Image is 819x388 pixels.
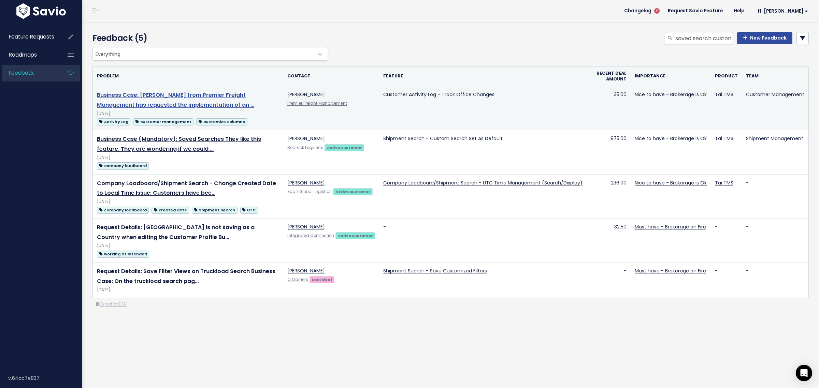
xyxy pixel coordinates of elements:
[742,174,808,218] td: -
[662,6,728,16] a: Request Savio Feature
[97,242,279,249] div: [DATE]
[587,130,631,174] td: 975.00
[97,286,279,294] div: [DATE]
[383,267,487,274] a: Shipment Search - Save Customized Filters
[92,32,325,44] h4: Feedback (5)
[383,135,503,142] a: Shipment Search - Custom Search Set As Default
[97,91,254,109] a: Business Case: [PERSON_NAME] from Premier Freight Management has requested the implementation of ...
[287,267,325,274] a: [PERSON_NAME]
[742,218,808,262] td: -
[312,277,332,282] strong: Lost deal
[715,135,733,142] a: Tai TMS
[2,29,57,45] a: Feature Requests
[742,263,808,298] td: -
[335,189,371,194] strong: Active customer
[287,145,323,150] a: Bedrock Logistics
[750,6,814,16] a: Hi [PERSON_NAME]
[152,206,189,214] a: created date
[97,154,279,161] div: [DATE]
[97,223,255,241] a: Request Details: [GEOGRAPHIC_DATA] is not saving as a Country when editing the Customer Profile Bu…
[97,179,276,197] a: Company Loadboard/Shipment Search - Change Created Date to Local Time Issue: Customers have bee…
[9,51,37,58] span: Roadmaps
[587,66,631,86] th: Recent deal amount
[746,91,804,98] a: Customer Management
[635,179,707,186] a: Nice to have - Brokerage is Ok
[152,207,189,214] span: created date
[335,232,375,239] a: Active customer
[96,301,127,307] a: Export to CSV
[379,218,587,262] td: -
[97,267,275,285] a: Request Details: Save Filter Views on Truckload Search Business Case: On the truckload search pag…
[675,32,733,44] input: Search feedback...
[192,207,237,214] span: Shipment Search
[715,179,733,186] a: Tai TMS
[97,135,261,153] a: Business Case (Mandatory): Saved Searches They like this feature. They are wondering if we could …
[624,9,651,13] span: Changelog
[97,207,149,214] span: company loadboard
[654,8,660,14] span: 5
[635,267,706,274] a: Must have - Brokerage on Fire
[728,6,750,16] a: Help
[715,91,733,98] a: Tai TMS
[635,135,707,142] a: Nice to have - Brokerage is Ok
[97,117,130,126] a: Activity Log
[92,47,328,61] span: Everything
[9,69,34,76] span: Feedback
[383,179,583,186] a: Company Loadboard/Shipment Search - UTC Time Management (Search/Display)
[240,206,258,214] a: UTC
[287,233,334,238] a: Integrated Connection
[333,188,373,195] a: Active customer
[287,91,325,98] a: [PERSON_NAME]
[2,65,57,81] a: Feedback
[383,91,494,98] a: Customer Activity Log - Track Office Changes
[379,66,587,86] th: Feature
[283,66,379,86] th: Contact
[196,117,247,126] a: customize columns
[97,110,279,117] div: [DATE]
[192,206,237,214] a: Shipment Search
[338,233,373,238] strong: Active customer
[635,223,706,230] a: Must have - Brokerage on Fire
[327,145,362,150] strong: Active customer
[631,66,711,86] th: Importance
[97,161,149,170] a: company loadboard
[287,189,332,194] a: Scan Global Logistics
[9,33,54,40] span: Feature Requests
[287,101,347,106] a: Premier Freight Management
[97,118,130,125] span: Activity Log
[587,86,631,130] td: 35.00
[711,263,742,298] td: -
[711,218,742,262] td: -
[133,117,193,126] a: customer management
[287,277,308,282] a: Q Carriers
[587,263,631,298] td: -
[93,66,283,86] th: Problem
[758,9,808,14] span: Hi [PERSON_NAME]
[325,144,364,151] a: Active customer
[97,206,149,214] a: company loadboard
[97,198,279,205] div: [DATE]
[240,207,258,214] span: UTC
[133,118,193,125] span: customer management
[737,32,792,44] a: New Feedback
[8,369,82,387] div: v.64ac7e837
[93,47,314,60] span: Everything
[746,135,803,142] a: Shipment Management
[587,218,631,262] td: 32.50
[711,66,742,86] th: Product
[635,91,707,98] a: Nice to have - Brokerage is Ok
[97,250,149,258] a: working as intended
[587,174,631,218] td: 236.00
[15,3,68,19] img: logo-white.9d6f32f41409.svg
[97,162,149,169] span: company loadboard
[2,47,57,63] a: Roadmaps
[97,251,149,258] span: working as intended
[287,179,325,186] a: [PERSON_NAME]
[796,365,812,381] div: Open Intercom Messenger
[742,66,808,86] th: Team
[287,223,325,230] a: [PERSON_NAME]
[310,276,334,283] a: Lost deal
[287,135,325,142] a: [PERSON_NAME]
[196,118,247,125] span: customize columns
